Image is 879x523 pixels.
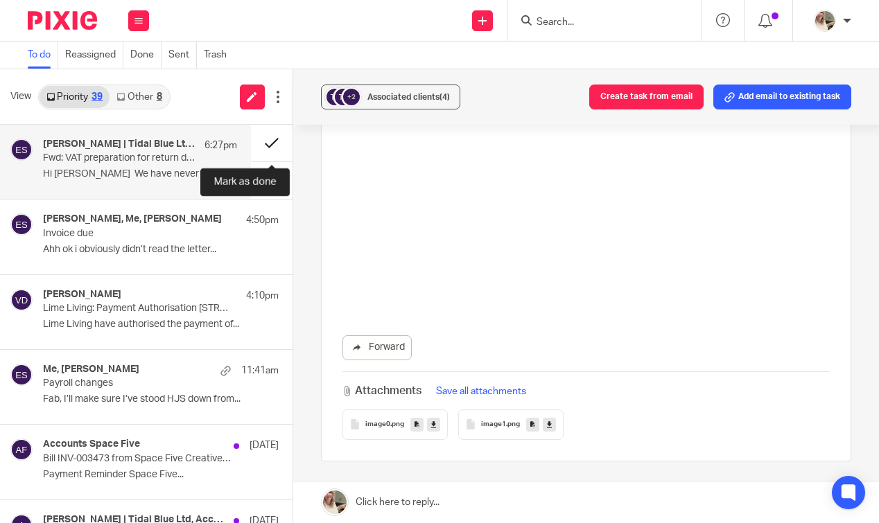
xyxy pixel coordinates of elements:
button: +2 Associated clients(4) [321,85,460,109]
h3: Attachments [342,383,421,399]
a: Trash [204,42,234,69]
p: Hi [PERSON_NAME] We have never logged in Xero... [43,168,237,180]
p: 4:50pm [246,213,279,227]
a: Priority39 [40,86,110,108]
h4: [PERSON_NAME] [43,289,121,301]
img: image1.png [61,98,122,112]
p: Fwd: VAT preparation for return due by [DATE] [43,152,198,164]
span: View [10,89,31,104]
h4: [PERSON_NAME], Me, [PERSON_NAME] [43,213,222,225]
img: svg%3E [10,438,33,461]
div: +2 [343,89,360,105]
p: Ahh ok i obviously didn’t read the letter... [43,244,279,256]
button: image1.png [458,409,564,440]
span: .png [506,420,520,429]
img: Pixie [28,11,97,30]
span: image1 [481,420,506,429]
h4: Accounts Space Five [43,438,140,450]
img: svg%3E [324,87,345,107]
p: Hi [PERSON_NAME] & [PERSON_NAME], [28,463,415,477]
p: Fab, I’ll make sure I’ve stood HJS down from... [43,393,279,405]
p: Bill INV-003473 from Space Five Creative Limited is due [43,453,232,465]
img: svg%3E [10,364,33,386]
p: 4:10pm [246,289,279,303]
img: svg%3E [10,139,33,161]
h4: Me, [PERSON_NAME] [43,364,139,375]
img: svg%3E [10,289,33,311]
span: Associated clients [367,93,450,101]
p: Invoice due [43,228,232,240]
button: Save all attachments [432,384,530,399]
span: image0 [365,420,390,429]
a: To do [28,42,58,69]
img: A3ABFD03-94E6-44F9-A09D-ED751F5F1762.jpeg [814,10,836,32]
p: Payment Reminder Space Five... [43,469,279,481]
button: Add email to existing task [713,85,851,109]
a: Other8 [110,86,168,108]
input: Search [535,17,660,29]
p: Sorry this was in relation to Tidal Blue Management btw. [28,337,415,351]
p: 11:41am [241,364,279,378]
p: Lime Living: Payment Authorisation [STREET_ADDRESS] [43,303,232,314]
a: Forward [342,335,412,360]
p: I am beginning to work on your VAT return, to be filed by [DATE]. [28,491,415,505]
p: 6:27pm [204,139,237,152]
p: Lime Living have authorised the payment of... [43,319,279,330]
div: 8 [157,92,162,102]
a: Sent [168,42,197,69]
img: svg%3E [10,213,33,236]
span: .png [390,420,404,429]
h4: [PERSON_NAME] | Tidal Blue Ltd, Me [43,139,198,150]
a: Done [130,42,162,69]
a: Reassigned [65,42,123,69]
button: Create task from email [589,85,704,109]
div: 39 [92,92,103,102]
button: image0.png [342,409,448,440]
p: Payroll changes [43,378,232,389]
img: svg%3E [333,87,354,107]
p: [DATE] [250,438,279,452]
span: (4) [439,93,450,101]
